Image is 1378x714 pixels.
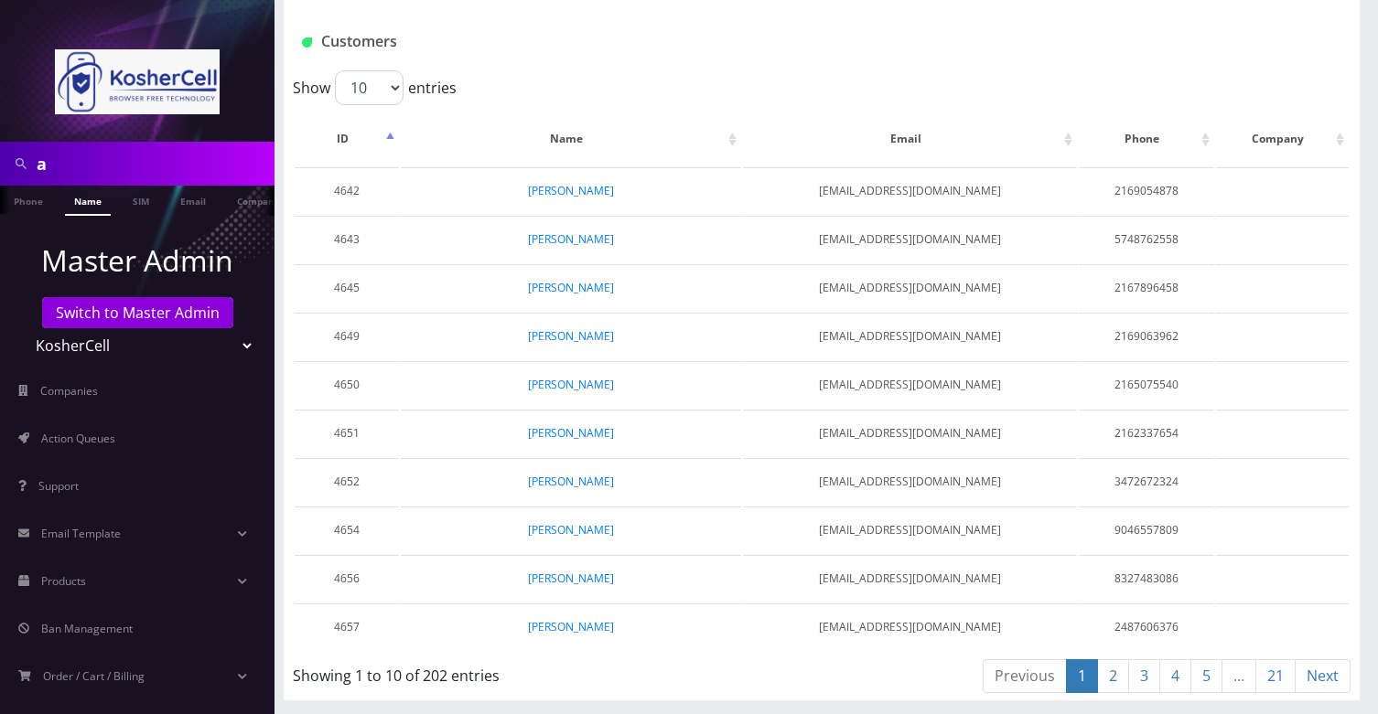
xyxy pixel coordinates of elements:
th: ID: activate to sort column descending [295,112,399,165]
td: [EMAIL_ADDRESS][DOMAIN_NAME] [743,603,1077,650]
a: 4 [1159,659,1191,693]
td: 2167896458 [1079,264,1214,311]
td: 4649 [295,313,399,359]
th: Phone: activate to sort column ascending [1079,112,1214,165]
span: Order / Cart / Billing [43,668,145,684]
td: 4645 [295,264,399,311]
td: [EMAIL_ADDRESS][DOMAIN_NAME] [743,264,1077,311]
td: 2169063962 [1079,313,1214,359]
td: 2169054878 [1079,167,1214,214]
td: [EMAIL_ADDRESS][DOMAIN_NAME] [743,216,1077,262]
a: Phone [5,186,52,214]
a: Email [171,186,215,214]
td: 4650 [295,361,399,408]
span: Ban Management [41,621,133,636]
a: SIM [124,186,158,214]
a: … [1222,659,1256,693]
a: [PERSON_NAME] [528,328,614,344]
a: Company [228,186,289,214]
td: 3472672324 [1079,458,1214,505]
td: 9046557809 [1079,506,1214,553]
td: [EMAIL_ADDRESS][DOMAIN_NAME] [743,506,1077,553]
td: 5748762558 [1079,216,1214,262]
th: Company: activate to sort column ascending [1216,112,1349,165]
td: 4657 [295,603,399,650]
span: Action Queues [41,431,115,446]
td: 8327483086 [1079,555,1214,602]
a: 5 [1190,659,1222,693]
span: Products [41,573,86,589]
td: [EMAIL_ADDRESS][DOMAIN_NAME] [743,167,1077,214]
span: Companies [40,383,98,399]
a: [PERSON_NAME] [528,377,614,392]
img: KosherCell [55,49,220,114]
a: [PERSON_NAME] [528,231,614,247]
td: [EMAIL_ADDRESS][DOMAIN_NAME] [743,410,1077,456]
span: Support [38,478,79,494]
span: Email Template [41,526,121,541]
td: 4656 [295,555,399,602]
td: 2162337654 [1079,410,1214,456]
td: 4651 [295,410,399,456]
td: [EMAIL_ADDRESS][DOMAIN_NAME] [743,313,1077,359]
div: Showing 1 to 10 of 202 entries [293,657,720,687]
a: Previous [983,659,1067,693]
a: [PERSON_NAME] [528,522,614,538]
th: Email: activate to sort column ascending [743,112,1077,165]
td: 4652 [295,458,399,505]
td: [EMAIL_ADDRESS][DOMAIN_NAME] [743,361,1077,408]
a: [PERSON_NAME] [528,183,614,198]
a: [PERSON_NAME] [528,619,614,634]
a: Switch to Master Admin [42,297,233,328]
select: Showentries [335,70,404,105]
td: [EMAIL_ADDRESS][DOMAIN_NAME] [743,555,1077,602]
a: 2 [1097,659,1129,693]
h1: Customers [302,33,1164,50]
td: 4642 [295,167,399,214]
a: 3 [1128,659,1160,693]
td: 2487606376 [1079,603,1214,650]
td: [EMAIL_ADDRESS][DOMAIN_NAME] [743,458,1077,505]
a: [PERSON_NAME] [528,425,614,441]
td: 4643 [295,216,399,262]
label: Show entries [293,70,457,105]
td: 2165075540 [1079,361,1214,408]
a: 21 [1255,659,1296,693]
a: Name [65,186,111,216]
th: Name: activate to sort column ascending [401,112,741,165]
a: 1 [1066,659,1098,693]
a: [PERSON_NAME] [528,280,614,295]
a: [PERSON_NAME] [528,474,614,489]
a: [PERSON_NAME] [528,570,614,586]
a: Next [1295,659,1351,693]
td: 4654 [295,506,399,553]
input: Search in Company [37,146,270,181]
